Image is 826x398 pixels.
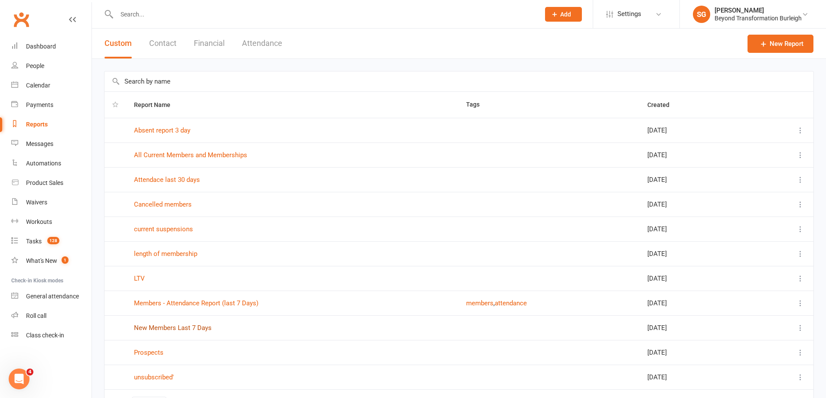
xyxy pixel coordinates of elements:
[545,7,582,22] button: Add
[715,14,802,22] div: Beyond Transformation Burleigh
[640,291,752,315] td: [DATE]
[11,193,91,212] a: Waivers
[134,100,180,110] button: Report Name
[493,299,495,307] span: ,
[26,199,47,206] div: Waivers
[640,118,752,142] td: [DATE]
[11,287,91,306] a: General attendance kiosk mode
[640,266,752,291] td: [DATE]
[11,232,91,251] a: Tasks 128
[134,101,180,108] span: Report Name
[149,29,176,58] button: Contact
[26,62,44,69] div: People
[10,9,32,30] a: Clubworx
[134,324,212,332] a: New Members Last 7 Days
[134,201,192,208] a: Cancelled members
[134,275,145,282] a: LTV
[134,176,200,184] a: Attendace last 30 days
[134,151,247,159] a: All Current Members and Memberships
[9,369,29,389] iframe: Intercom live chat
[560,11,571,18] span: Add
[640,315,752,340] td: [DATE]
[26,218,52,225] div: Workouts
[11,251,91,271] a: What's New1
[134,299,258,307] a: Members - Attendance Report (last 7 Days)
[11,76,91,95] a: Calendar
[62,256,69,264] span: 1
[134,349,163,356] a: Prospects
[26,101,53,108] div: Payments
[640,192,752,217] td: [DATE]
[640,217,752,241] td: [DATE]
[134,126,190,134] a: Absent report 3 day
[104,71,813,91] input: Search by name
[715,6,802,14] div: [PERSON_NAME]
[26,82,50,89] div: Calendar
[11,306,91,326] a: Roll call
[11,212,91,232] a: Workouts
[26,121,48,128] div: Reports
[640,142,752,167] td: [DATE]
[11,134,91,154] a: Messages
[640,340,752,365] td: [DATE]
[617,4,641,24] span: Settings
[466,298,493,308] button: members
[647,100,679,110] button: Created
[11,154,91,173] a: Automations
[748,35,813,53] a: New Report
[693,6,710,23] div: SG
[134,250,197,258] a: length of membership
[11,95,91,115] a: Payments
[26,369,33,375] span: 4
[26,312,46,319] div: Roll call
[11,37,91,56] a: Dashboard
[26,257,57,264] div: What's New
[11,173,91,193] a: Product Sales
[495,298,527,308] button: attendance
[104,29,132,58] button: Custom
[114,8,534,20] input: Search...
[11,115,91,134] a: Reports
[458,92,640,118] th: Tags
[26,160,61,167] div: Automations
[640,365,752,389] td: [DATE]
[11,326,91,345] a: Class kiosk mode
[134,373,174,381] a: unsubscribed'
[26,293,79,300] div: General attendance
[26,43,56,50] div: Dashboard
[640,167,752,192] td: [DATE]
[11,56,91,76] a: People
[26,140,53,147] div: Messages
[640,241,752,266] td: [DATE]
[647,101,679,108] span: Created
[134,225,193,233] a: current suspensions
[47,237,59,244] span: 128
[242,29,282,58] button: Attendance
[26,238,42,245] div: Tasks
[194,29,225,58] button: Financial
[26,179,63,186] div: Product Sales
[26,332,64,339] div: Class check-in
